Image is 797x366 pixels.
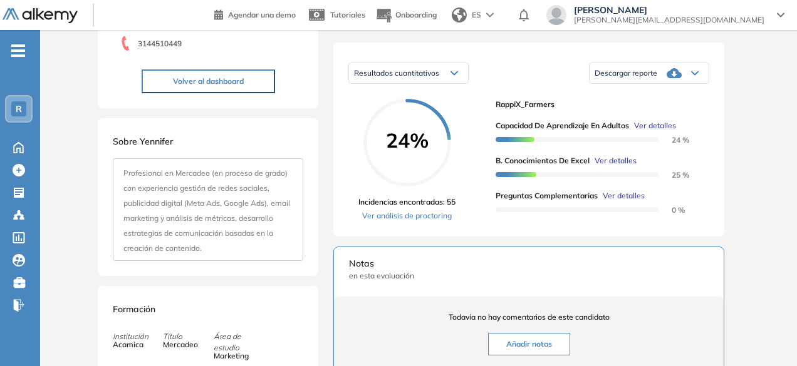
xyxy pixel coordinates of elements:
[349,257,709,270] span: Notas
[214,350,256,362] span: Marketing
[349,270,709,282] span: en esta evaluación
[363,130,451,150] span: 24%
[123,168,290,253] span: Profesional en Mercadeo (en proceso de grado) con experiencia gestión de redes sociales, publicid...
[486,13,494,18] img: arrow
[358,196,456,208] span: Incidencias encontradas: 55
[142,69,275,93] button: Volver al dashboard
[629,120,676,131] button: Ver detalles
[496,120,629,131] span: Capacidad de Aprendizaje en Adultos
[657,205,685,215] span: 0 %
[574,5,764,15] span: [PERSON_NAME]
[595,68,657,78] span: Descargar reporte
[214,331,264,353] span: Área de estudio
[214,6,296,21] a: Agendar una demo
[354,68,439,78] span: Resultados cuantitativos
[113,331,163,342] span: Institución
[488,333,570,355] button: Añadir notas
[349,312,709,323] span: Todavía no hay comentarios de este candidato
[163,339,206,350] span: Mercadeo
[574,15,764,25] span: [PERSON_NAME][EMAIL_ADDRESS][DOMAIN_NAME]
[452,8,467,23] img: world
[496,155,590,166] span: B. Conocimientos de Excel
[657,135,689,145] span: 24 %
[657,170,689,180] span: 25 %
[330,10,365,19] span: Tutoriales
[598,190,645,201] button: Ver detalles
[163,331,213,342] span: Título
[395,10,437,19] span: Onboarding
[472,9,481,21] span: ES
[228,10,296,19] span: Agendar una demo
[11,49,25,52] i: -
[603,190,645,201] span: Ver detalles
[496,190,598,201] span: Preguntas complementarias
[496,99,699,110] span: RappiX_Farmers
[595,155,637,166] span: Ver detalles
[3,8,78,24] img: Logo
[16,104,22,114] span: R
[358,210,456,221] a: Ver análisis de proctoring
[113,339,155,350] span: Acamica
[113,136,173,147] span: Sobre Yennifer
[634,120,676,131] span: Ver detalles
[138,38,182,49] span: 3144510449
[375,2,437,29] button: Onboarding
[590,155,637,166] button: Ver detalles
[113,303,155,315] span: Formación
